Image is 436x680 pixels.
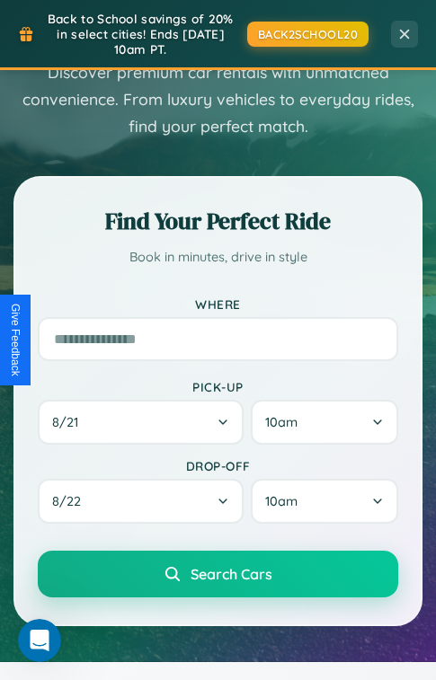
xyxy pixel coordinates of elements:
[247,22,369,47] button: BACK2SCHOOL20
[38,458,398,473] label: Drop-off
[38,379,398,394] label: Pick-up
[38,296,398,312] label: Where
[13,59,423,140] p: Discover premium car rentals with unmatched convenience. From luxury vehicles to everyday rides, ...
[251,400,398,445] button: 10am
[265,493,298,509] span: 10am
[38,246,398,269] p: Book in minutes, drive in style
[52,493,90,509] span: 8 / 22
[265,414,298,430] span: 10am
[52,414,87,430] span: 8 / 21
[38,400,244,445] button: 8/21
[38,479,244,524] button: 8/22
[38,551,398,597] button: Search Cars
[9,304,22,376] div: Give Feedback
[191,565,272,583] span: Search Cars
[18,619,61,662] iframe: Intercom live chat
[38,205,398,237] h2: Find Your Perfect Ride
[251,479,398,524] button: 10am
[43,11,238,57] span: Back to School savings of 20% in select cities! Ends [DATE] 10am PT.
